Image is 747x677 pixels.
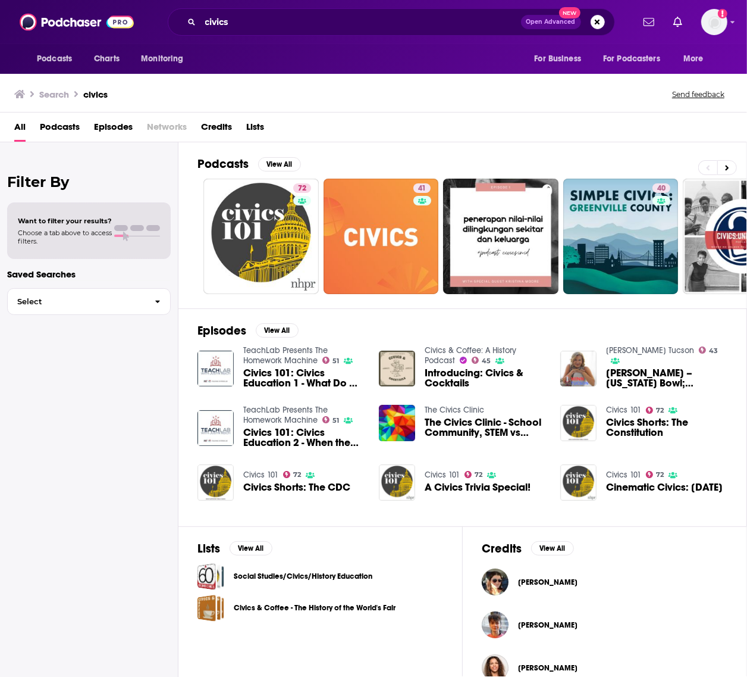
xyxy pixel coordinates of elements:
[379,464,415,501] img: A Civics Trivia Special!
[701,9,727,35] img: User Profile
[29,48,87,70] button: open menu
[656,472,664,478] span: 72
[256,323,299,338] button: View All
[197,541,220,556] h2: Lists
[518,620,577,630] span: [PERSON_NAME]
[482,612,509,638] img: Thanasi Dilos
[603,51,660,67] span: For Podcasters
[518,663,577,673] span: [PERSON_NAME]
[560,351,597,387] img: Del Arvayo – Arizona Bowl; Moe Asnani – Civics.One
[37,51,72,67] span: Podcasts
[168,8,615,36] div: Search podcasts, credits, & more...
[606,417,727,438] a: Civics Shorts: The Constitution
[560,464,597,501] img: Cinematic Civics: Independence Day
[560,405,597,441] img: Civics Shorts: The Constitution
[518,578,577,587] span: [PERSON_NAME]
[379,351,415,387] img: Introducing: Civics & Cocktails
[197,541,272,556] a: ListsView All
[197,157,249,171] h2: Podcasts
[230,541,272,556] button: View All
[518,663,577,673] a: Beverly Leon
[147,117,187,142] span: Networks
[518,578,577,587] a: Alycia Asai
[40,117,80,142] a: Podcasts
[243,482,350,492] a: Civics Shorts: The CDC
[20,11,134,33] a: Podchaser - Follow, Share and Rate Podcasts
[293,472,301,478] span: 72
[606,482,723,492] a: Cinematic Civics: Independence Day
[559,7,580,18] span: New
[322,416,340,423] a: 51
[606,345,694,355] a: Winn Tucson
[675,48,718,70] button: open menu
[7,173,171,191] h2: Filter By
[482,606,727,644] button: Thanasi DilosThanasi Dilos
[7,269,171,280] p: Saved Searches
[482,541,522,556] h2: Credits
[606,405,641,415] a: Civics 101
[197,351,234,387] a: Civics 101: Civics Education 1 - What Do We Teach?
[258,157,301,171] button: View All
[324,179,439,294] a: 41
[379,405,415,441] img: The Civics Clinic - School Community, STEM vs Civics, and Agonism
[197,410,234,447] img: Civics 101: Civics Education 2 - When the Curriculum is Against the Law
[8,298,145,305] span: Select
[246,117,264,142] a: Lists
[234,570,372,583] a: Social Studies/Civics/History Education
[197,464,234,501] a: Civics Shorts: The CDC
[243,345,328,366] a: TeachLab Presents The Homework Machine
[425,482,531,492] span: A Civics Trivia Special!
[425,345,516,366] a: Civics & Coffee: A History Podcast
[18,217,112,225] span: Want to filter your results?
[243,368,365,388] a: Civics 101: Civics Education 1 - What Do We Teach?
[534,51,581,67] span: For Business
[482,358,491,364] span: 45
[718,9,727,18] svg: Add a profile image
[418,183,426,195] span: 41
[18,229,112,245] span: Choose a tab above to access filters.
[425,405,484,415] a: The Civics Clinic
[298,183,306,195] span: 72
[197,595,224,622] a: Civics & Coffee - The History of the World's Fair
[39,89,69,100] h3: Search
[283,471,302,478] a: 72
[606,470,641,480] a: Civics 101
[668,12,687,32] a: Show notifications dropdown
[595,48,677,70] button: open menu
[133,48,199,70] button: open menu
[518,620,577,630] a: Thanasi Dilos
[646,407,664,414] a: 72
[197,323,299,338] a: EpisodesView All
[425,417,546,438] span: The Civics Clinic - School Community, STEM vs Civics, and Agonism
[197,563,224,590] a: Social Studies/Civics/History Education
[606,482,723,492] span: Cinematic Civics: [DATE]
[243,428,365,448] a: Civics 101: Civics Education 2 - When the Curriculum is Against the Law
[606,368,727,388] span: [PERSON_NAME] – [US_STATE] Bowl; [PERSON_NAME] – [DOMAIN_NAME]
[482,563,727,601] button: Alycia AsaiAlycia Asai
[464,471,483,478] a: 72
[482,569,509,595] img: Alycia Asai
[7,288,171,315] button: Select
[668,89,728,99] button: Send feedback
[475,472,482,478] span: 72
[14,117,26,142] a: All
[201,117,232,142] a: Credits
[425,368,546,388] span: Introducing: Civics & Cocktails
[652,183,670,193] a: 40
